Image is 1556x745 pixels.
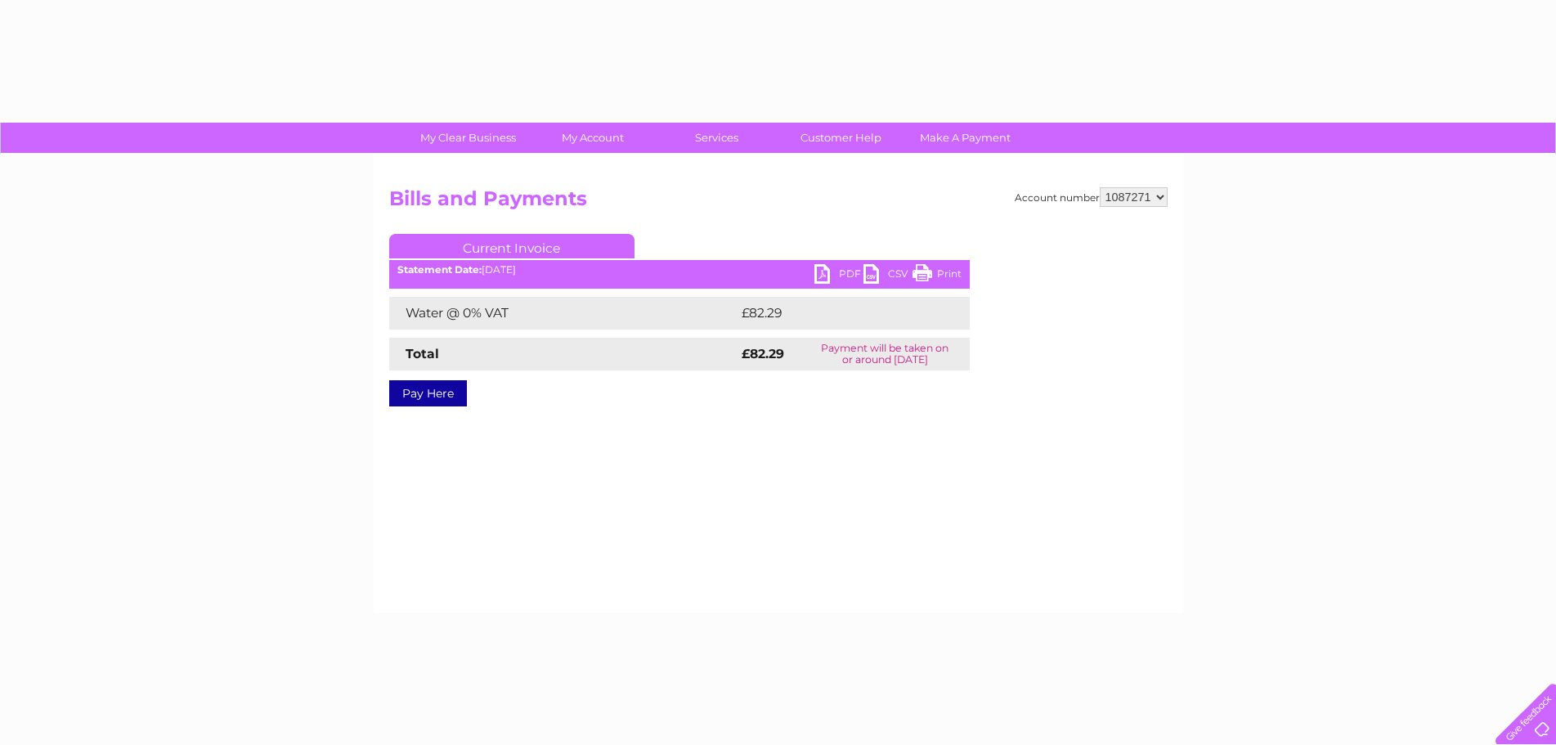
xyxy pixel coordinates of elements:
[738,297,936,330] td: £82.29
[742,346,784,361] strong: £82.29
[863,264,913,288] a: CSV
[898,123,1033,153] a: Make A Payment
[389,187,1168,218] h2: Bills and Payments
[649,123,784,153] a: Services
[401,123,536,153] a: My Clear Business
[814,264,863,288] a: PDF
[406,346,439,361] strong: Total
[389,234,635,258] a: Current Invoice
[389,297,738,330] td: Water @ 0% VAT
[389,264,970,276] div: [DATE]
[800,338,970,370] td: Payment will be taken on or around [DATE]
[389,380,467,406] a: Pay Here
[525,123,660,153] a: My Account
[913,264,962,288] a: Print
[774,123,908,153] a: Customer Help
[397,263,482,276] b: Statement Date:
[1015,187,1168,207] div: Account number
